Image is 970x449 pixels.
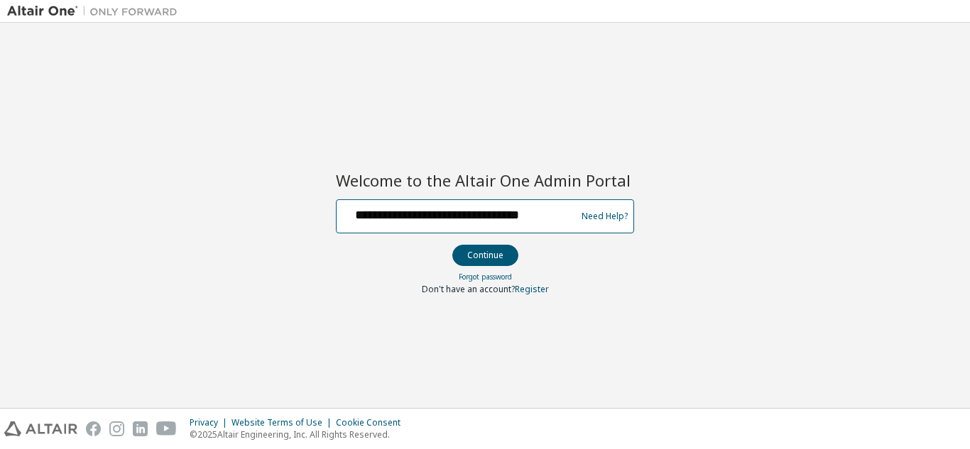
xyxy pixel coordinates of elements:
[86,421,101,436] img: facebook.svg
[156,421,177,436] img: youtube.svg
[7,4,185,18] img: Altair One
[422,283,515,295] span: Don't have an account?
[336,417,409,428] div: Cookie Consent
[336,170,634,190] h2: Welcome to the Altair One Admin Portal
[515,283,549,295] a: Register
[133,421,148,436] img: linkedin.svg
[452,245,518,266] button: Continue
[190,428,409,440] p: © 2025 Altair Engineering, Inc. All Rights Reserved.
[109,421,124,436] img: instagram.svg
[190,417,231,428] div: Privacy
[4,421,77,436] img: altair_logo.svg
[231,417,336,428] div: Website Terms of Use
[459,272,512,282] a: Forgot password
